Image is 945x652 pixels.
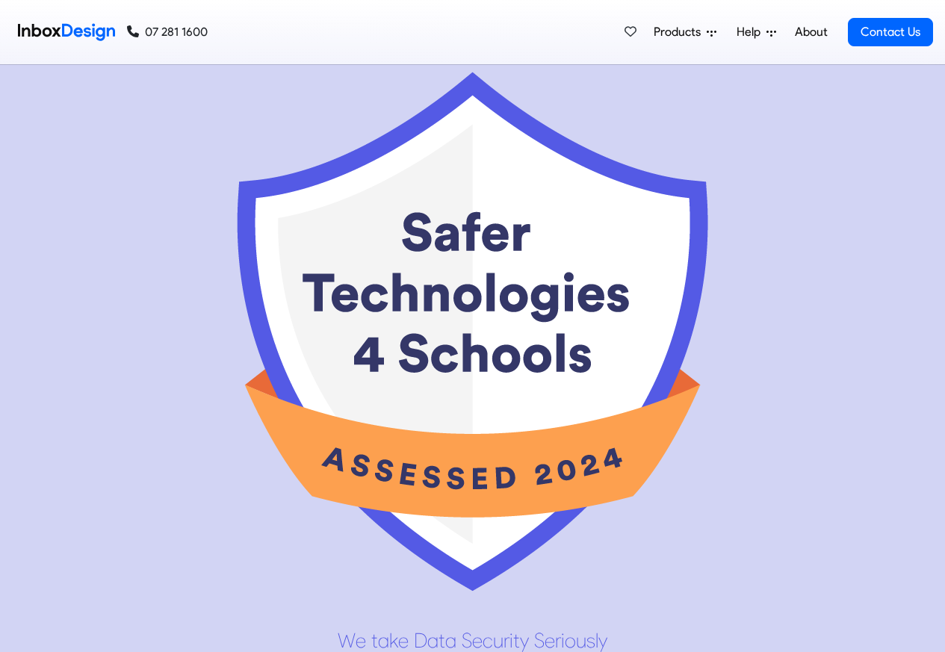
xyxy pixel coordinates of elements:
span: Products [654,23,707,41]
a: Contact Us [848,18,933,46]
img: 2025_04_17_st4s_badge_2024_colour.png [237,72,708,592]
a: Products [648,17,722,47]
a: About [790,17,831,47]
span: Help [737,23,766,41]
a: 07 281 1600 [127,23,208,41]
a: Help [731,17,782,47]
